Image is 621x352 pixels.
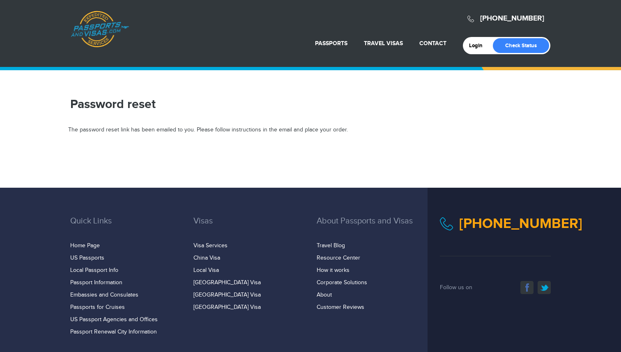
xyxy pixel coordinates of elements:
a: Customer Reviews [317,304,364,311]
a: Corporate Solutions [317,279,367,286]
div: The password reset link has been emailed to you. Please follow instructions in the email and plac... [68,126,553,134]
a: China Visa [193,255,220,261]
a: facebook [520,281,534,294]
a: Local Passport Info [70,267,118,274]
a: Visa Services [193,242,228,249]
a: Contact [419,40,446,47]
a: Resource Center [317,255,360,261]
a: US Passports [70,255,104,261]
h3: Quick Links [70,216,181,238]
a: twitter [538,281,551,294]
a: Local Visa [193,267,219,274]
a: [GEOGRAPHIC_DATA] Visa [193,279,261,286]
a: Travel Blog [317,242,345,249]
a: How it works [317,267,350,274]
a: Passport Information [70,279,122,286]
a: [PHONE_NUMBER] [459,215,582,232]
a: Check Status [493,38,549,53]
a: Passports for Cruises [70,304,125,311]
a: [GEOGRAPHIC_DATA] Visa [193,292,261,298]
a: US Passport Agencies and Offices [70,316,158,323]
h3: About Passports and Visas [317,216,428,238]
h3: Visas [193,216,304,238]
a: Embassies and Consulates [70,292,138,298]
a: [GEOGRAPHIC_DATA] Visa [193,304,261,311]
a: Passport Renewal City Information [70,329,157,335]
a: About [317,292,332,298]
a: Login [469,42,488,49]
span: Follow us on [440,284,472,291]
a: Passports [315,40,347,47]
a: Travel Visas [364,40,403,47]
a: Passports & [DOMAIN_NAME] [71,11,129,48]
a: [PHONE_NUMBER] [480,14,544,23]
a: Home Page [70,242,100,249]
h1: Password reset [70,97,428,112]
